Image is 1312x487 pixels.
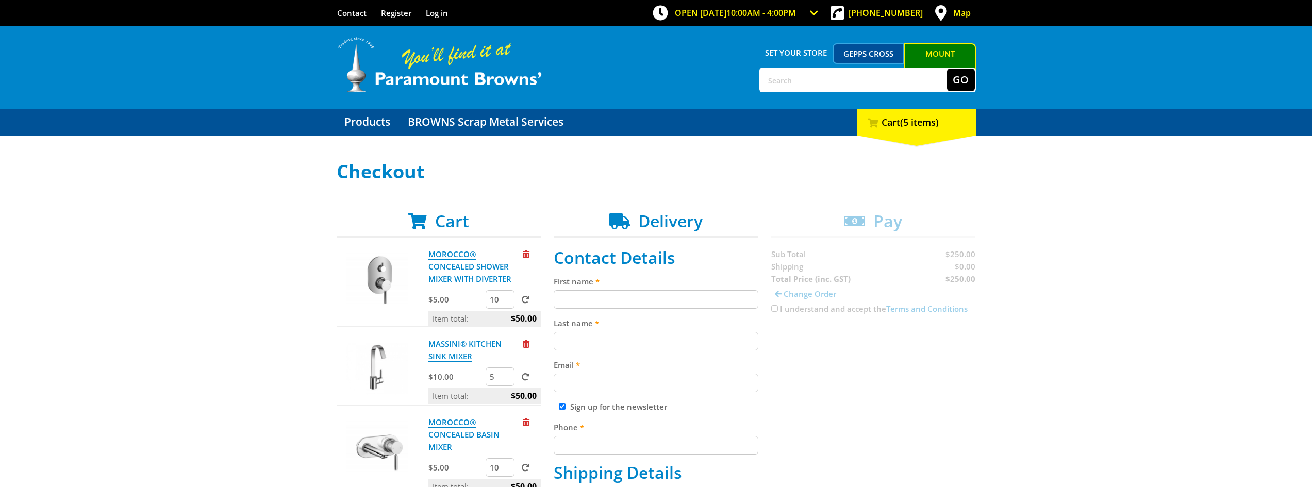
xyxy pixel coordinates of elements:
p: $5.00 [428,293,484,306]
a: Remove from cart [523,249,529,259]
a: MOROCCO® CONCEALED SHOWER MIXER WITH DIVERTER [428,249,511,284]
h2: Shipping Details [554,463,758,482]
label: Sign up for the newsletter [570,401,667,412]
a: Remove from cart [523,417,529,427]
a: Go to the Products page [337,109,398,136]
span: $50.00 [511,311,537,326]
a: Mount [PERSON_NAME] [904,43,976,82]
label: Last name [554,317,758,329]
a: Log in [426,8,448,18]
a: Remove from cart [523,339,529,349]
a: Go to the registration page [381,8,411,18]
h2: Contact Details [554,248,758,267]
a: Go to the BROWNS Scrap Metal Services page [400,109,571,136]
a: MASSINI® KITCHEN SINK MIXER [428,339,502,362]
input: Please enter your first name. [554,290,758,309]
label: Email [554,359,758,371]
a: MOROCCO® CONCEALED BASIN MIXER [428,417,500,452]
p: Item total: [428,388,541,404]
p: Item total: [428,311,541,326]
input: Please enter your email address. [554,374,758,392]
span: 10:00am - 4:00pm [726,7,796,19]
p: $10.00 [428,371,484,383]
a: Gepps Cross [833,43,904,64]
h1: Checkout [337,161,976,182]
p: $5.00 [428,461,484,474]
input: Please enter your last name. [554,332,758,350]
span: Delivery [638,210,703,232]
img: MASSINI® KITCHEN SINK MIXER [346,338,408,399]
button: Go [947,69,975,91]
label: First name [554,275,758,288]
input: Search [760,69,947,91]
img: MOROCCO® CONCEALED SHOWER MIXER WITH DIVERTER [346,248,408,310]
input: Please enter your telephone number. [554,436,758,455]
span: Cart [435,210,469,232]
span: (5 items) [900,116,939,128]
span: $50.00 [511,388,537,404]
a: Go to the Contact page [337,8,367,18]
div: Cart [857,109,976,136]
img: MOROCCO® CONCEALED BASIN MIXER [346,416,408,478]
span: Set your store [759,43,833,62]
label: Phone [554,421,758,433]
img: Paramount Browns' [337,36,543,93]
span: OPEN [DATE] [675,7,796,19]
